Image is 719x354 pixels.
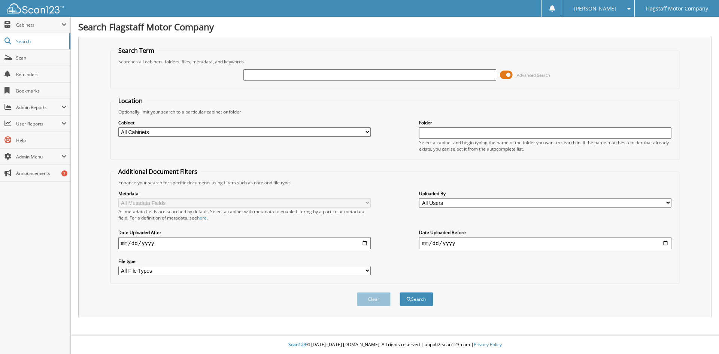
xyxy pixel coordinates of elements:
[419,139,671,152] div: Select a cabinet and begin typing the name of the folder you want to search in. If the name match...
[16,71,67,78] span: Reminders
[357,292,391,306] button: Clear
[474,341,502,348] a: Privacy Policy
[197,215,207,221] a: here
[16,137,67,143] span: Help
[517,72,550,78] span: Advanced Search
[16,121,61,127] span: User Reports
[400,292,433,306] button: Search
[78,21,712,33] h1: Search Flagstaff Motor Company
[16,88,67,94] span: Bookmarks
[118,237,371,249] input: start
[419,229,671,236] label: Date Uploaded Before
[71,336,719,354] div: © [DATE]-[DATE] [DOMAIN_NAME]. All rights reserved | appb02-scan123-com |
[118,190,371,197] label: Metadata
[574,6,616,11] span: [PERSON_NAME]
[288,341,306,348] span: Scan123
[646,6,708,11] span: Flagstaff Motor Company
[115,58,676,65] div: Searches all cabinets, folders, files, metadata, and keywords
[115,46,158,55] legend: Search Term
[419,190,671,197] label: Uploaded By
[16,154,61,160] span: Admin Menu
[7,3,64,13] img: scan123-logo-white.svg
[419,119,671,126] label: Folder
[115,167,201,176] legend: Additional Document Filters
[16,55,67,61] span: Scan
[118,258,371,264] label: File type
[61,170,67,176] div: 3
[118,229,371,236] label: Date Uploaded After
[16,170,67,176] span: Announcements
[115,179,676,186] div: Enhance your search for specific documents using filters such as date and file type.
[16,104,61,111] span: Admin Reports
[16,38,66,45] span: Search
[419,237,671,249] input: end
[118,119,371,126] label: Cabinet
[118,208,371,221] div: All metadata fields are searched by default. Select a cabinet with metadata to enable filtering b...
[115,97,146,105] legend: Location
[115,109,676,115] div: Optionally limit your search to a particular cabinet or folder
[16,22,61,28] span: Cabinets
